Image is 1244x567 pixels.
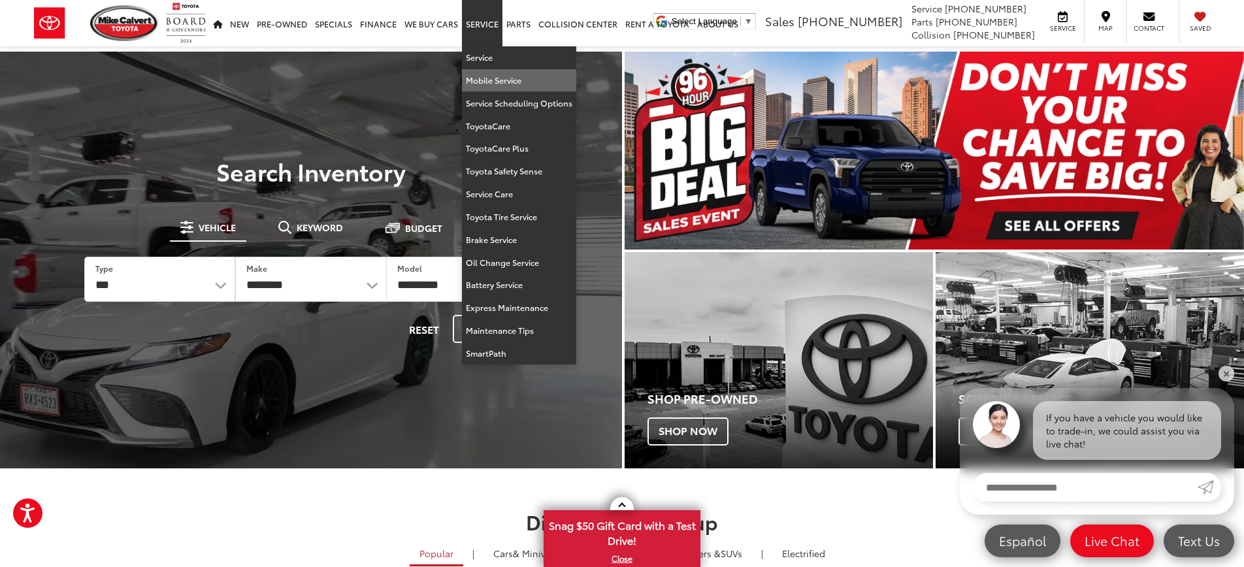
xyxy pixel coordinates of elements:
[1078,532,1146,549] span: Live Chat
[246,263,267,274] label: Make
[1198,473,1221,502] a: Submit
[462,229,576,251] a: Brake Service
[453,315,538,343] button: Search
[1171,532,1226,549] span: Text Us
[55,158,567,184] h3: Search Inventory
[647,417,728,445] span: Shop Now
[973,473,1198,502] input: Enter your message
[462,342,576,364] a: SmartPath
[462,251,576,274] a: Oil Change Service
[765,12,794,29] span: Sales
[462,69,576,92] a: Mobile Service
[936,252,1244,468] a: Schedule Service Schedule Now
[410,542,463,566] a: Popular
[1134,24,1164,33] span: Contact
[936,252,1244,468] div: Toyota
[469,547,478,560] li: |
[462,183,576,206] a: Service Care
[462,274,576,297] a: Battery Service
[462,46,576,69] a: Service
[462,206,576,229] a: Toyota Tire Service
[297,223,343,232] span: Keyword
[985,525,1060,557] a: Español
[462,137,576,160] a: ToyotaCare Plus
[911,28,951,41] span: Collision
[161,511,1083,532] h2: Discover Our Lineup
[992,532,1053,549] span: Español
[945,2,1026,15] span: [PHONE_NUMBER]
[936,15,1017,28] span: [PHONE_NUMBER]
[462,115,576,138] a: ToyotaCare
[199,223,236,232] span: Vehicle
[911,15,933,28] span: Parts
[1070,525,1154,557] a: Live Chat
[462,297,576,319] a: Express Maintenance
[1164,525,1234,557] a: Text Us
[625,252,933,468] div: Toyota
[545,511,699,551] span: Snag $50 Gift Card with a Test Drive!
[462,319,576,342] a: Maintenance Tips
[95,263,113,274] label: Type
[625,52,1244,250] section: Carousel section with vehicle pictures - may contain disclaimers.
[1048,24,1077,33] span: Service
[958,393,1244,406] h4: Schedule Service
[1033,401,1221,460] div: If you have a vehicle you would like to trade-in, we could assist you via live chat!
[462,160,576,183] a: Toyota Safety Sense
[653,542,752,564] a: SUVs
[758,547,766,560] li: |
[398,315,450,343] button: Reset
[625,52,1244,250] img: Big Deal Sales Event
[625,52,1244,250] div: carousel slide number 1 of 1
[90,5,159,41] img: Mike Calvert Toyota
[625,252,933,468] a: Shop Pre-Owned Shop Now
[1186,24,1215,33] span: Saved
[405,223,442,233] span: Budget
[958,417,1064,445] span: Schedule Now
[647,393,933,406] h4: Shop Pre-Owned
[462,92,576,115] a: Service Scheduling Options
[798,12,902,29] span: [PHONE_NUMBER]
[397,263,422,274] label: Model
[953,28,1035,41] span: [PHONE_NUMBER]
[1091,24,1120,33] span: Map
[513,547,557,560] span: & Minivan
[973,401,1020,448] img: Agent profile photo
[483,542,566,564] a: Cars
[772,542,835,564] a: Electrified
[744,16,753,26] span: ▼
[911,2,942,15] span: Service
